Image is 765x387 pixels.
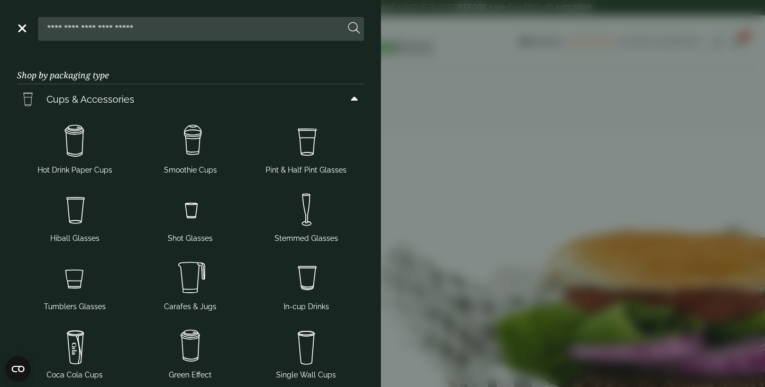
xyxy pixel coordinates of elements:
[252,188,360,231] img: Stemmed_glass.svg
[21,120,129,163] img: HotDrink_paperCup.svg
[137,325,244,367] img: HotDrink_paperCup.svg
[44,301,106,312] span: Tumblers Glasses
[168,233,213,244] span: Shot Glasses
[266,165,347,176] span: Pint & Half Pint Glasses
[21,255,129,314] a: Tumblers Glasses
[21,186,129,246] a: Hiball Glasses
[5,356,31,382] button: Open CMP widget
[21,188,129,231] img: Hiball.svg
[17,84,364,114] a: Cups & Accessories
[252,323,360,383] a: Single Wall Cups
[137,186,244,246] a: Shot Glasses
[38,165,112,176] span: Hot Drink Paper Cups
[252,186,360,246] a: Stemmed Glasses
[137,118,244,178] a: Smoothie Cups
[47,92,134,106] span: Cups & Accessories
[137,188,244,231] img: Shot_glass.svg
[252,118,360,178] a: Pint & Half Pint Glasses
[275,233,338,244] span: Stemmed Glasses
[252,255,360,314] a: In-cup Drinks
[137,120,244,163] img: Smoothie_cups.svg
[21,118,129,178] a: Hot Drink Paper Cups
[252,120,360,163] img: PintNhalf_cup.svg
[50,233,99,244] span: Hiball Glasses
[17,88,38,110] img: PintNhalf_cup.svg
[137,323,244,383] a: Green Effect
[21,323,129,383] a: Coca Cola Cups
[284,301,329,312] span: In-cup Drinks
[137,255,244,314] a: Carafes & Jugs
[169,370,212,381] span: Green Effect
[252,325,360,367] img: plain-soda-cup.svg
[21,257,129,299] img: Tumbler_glass.svg
[252,257,360,299] img: Incup_drinks.svg
[164,165,217,176] span: Smoothie Cups
[17,53,364,84] h3: Shop by packaging type
[276,370,336,381] span: Single Wall Cups
[47,370,103,381] span: Coca Cola Cups
[137,257,244,299] img: JugsNcaraffes.svg
[164,301,216,312] span: Carafes & Jugs
[21,325,129,367] img: cola.svg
